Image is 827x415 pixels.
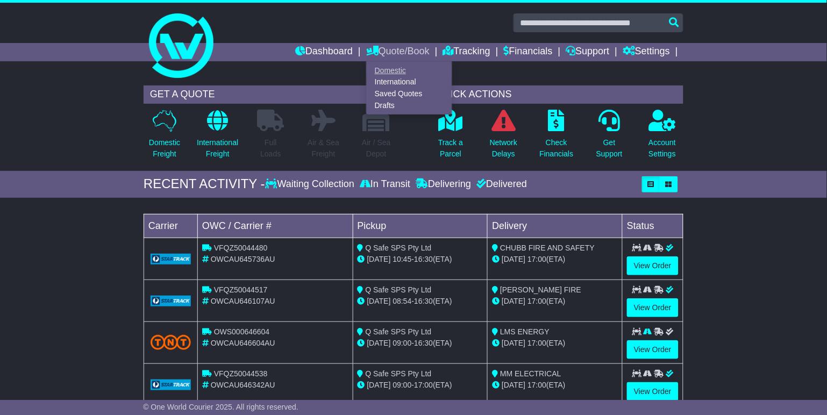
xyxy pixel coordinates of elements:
[367,297,391,305] span: [DATE]
[367,88,452,100] a: Saved Quotes
[308,137,339,160] p: Air & Sea Freight
[414,297,433,305] span: 16:30
[367,381,391,389] span: [DATE]
[196,109,239,166] a: InternationalFreight
[358,338,483,349] div: - (ETA)
[211,339,275,347] span: OWCAU646604AU
[367,99,452,111] a: Drafts
[143,403,298,411] span: © One World Courier 2025. All rights reserved.
[502,255,525,263] span: [DATE]
[414,381,433,389] span: 17:00
[367,65,452,76] a: Domestic
[367,339,391,347] span: [DATE]
[366,43,430,61] a: Quote/Book
[490,137,517,160] p: Network Delays
[527,339,546,347] span: 17:00
[151,296,191,306] img: GetCarrierServiceLogo
[366,369,432,378] span: Q Safe SPS Pty Ltd
[502,381,525,389] span: [DATE]
[500,369,561,378] span: MM ELECTRICAL
[353,214,488,238] td: Pickup
[627,382,679,401] a: View Order
[367,76,452,88] a: International
[488,214,623,238] td: Delivery
[504,43,553,61] a: Financials
[366,244,432,252] span: Q Safe SPS Pty Ltd
[358,380,483,391] div: - (ETA)
[393,297,412,305] span: 08:54
[623,43,670,61] a: Settings
[393,255,412,263] span: 10:45
[366,285,432,294] span: Q Safe SPS Pty Ltd
[527,297,546,305] span: 17:00
[149,137,180,160] p: Domestic Freight
[214,327,270,336] span: OWS000646604
[414,255,433,263] span: 16:30
[211,255,275,263] span: OWCAU645736AU
[151,380,191,390] img: GetCarrierServiceLogo
[257,137,284,160] p: Full Loads
[527,381,546,389] span: 17:00
[358,254,483,265] div: - (ETA)
[211,381,275,389] span: OWCAU646342AU
[438,137,463,160] p: Track a Parcel
[596,109,623,166] a: GetSupport
[148,109,181,166] a: DomesticFreight
[492,254,618,265] div: (ETA)
[211,297,275,305] span: OWCAU646107AU
[539,109,574,166] a: CheckFinancials
[295,43,353,61] a: Dashboard
[596,137,623,160] p: Get Support
[144,214,198,238] td: Carrier
[527,255,546,263] span: 17:00
[500,285,581,294] span: [PERSON_NAME] FIRE
[648,109,677,166] a: AccountSettings
[362,137,391,160] p: Air / Sea Depot
[414,339,433,347] span: 16:30
[198,214,353,238] td: OWC / Carrier #
[357,178,413,190] div: In Transit
[438,109,464,166] a: Track aParcel
[151,335,191,349] img: TNT_Domestic.png
[144,176,265,192] div: RECENT ACTIVITY -
[358,296,483,307] div: - (ETA)
[492,296,618,307] div: (ETA)
[430,85,683,104] div: QUICK ACTIONS
[214,285,268,294] span: VFQZ50044517
[566,43,610,61] a: Support
[500,327,550,336] span: LMS ENERGY
[197,137,238,160] p: International Freight
[492,338,618,349] div: (ETA)
[540,137,574,160] p: Check Financials
[366,61,452,115] div: Quote/Book
[502,297,525,305] span: [DATE]
[489,109,518,166] a: NetworkDelays
[623,214,683,238] td: Status
[214,369,268,378] span: VFQZ50044538
[151,254,191,264] img: GetCarrierServiceLogo
[144,85,397,104] div: GET A QUOTE
[214,244,268,252] span: VFQZ50044480
[393,381,412,389] span: 09:00
[393,339,412,347] span: 09:00
[474,178,527,190] div: Delivered
[500,244,595,252] span: CHUBB FIRE AND SAFETY
[627,256,679,275] a: View Order
[627,298,679,317] a: View Order
[492,380,618,391] div: (ETA)
[366,327,432,336] span: Q Safe SPS Pty Ltd
[649,137,676,160] p: Account Settings
[265,178,357,190] div: Waiting Collection
[443,43,490,61] a: Tracking
[367,255,391,263] span: [DATE]
[413,178,474,190] div: Delivering
[627,340,679,359] a: View Order
[502,339,525,347] span: [DATE]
